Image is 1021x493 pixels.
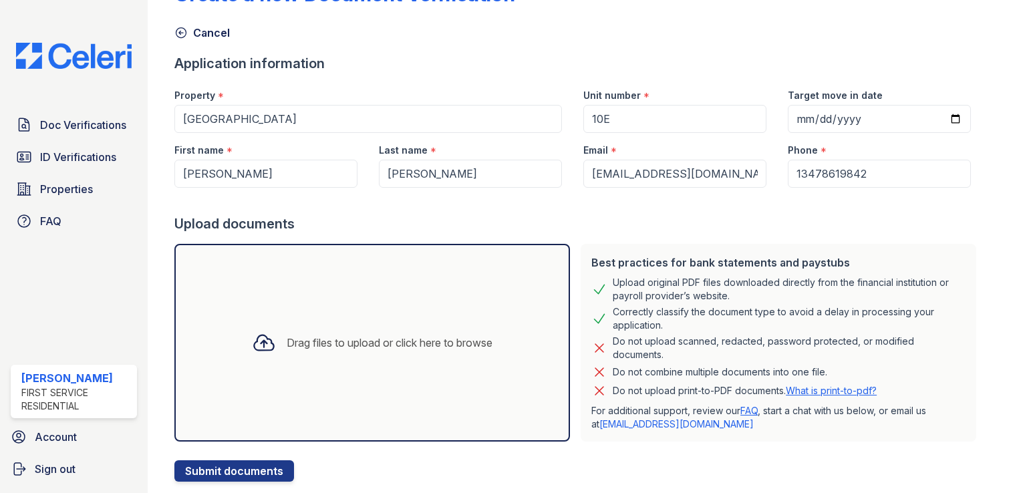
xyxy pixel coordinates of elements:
[613,276,966,303] div: Upload original PDF files downloaded directly from the financial institution or payroll provider’...
[21,370,132,386] div: [PERSON_NAME]
[613,335,966,361] div: Do not upload scanned, redacted, password protected, or modified documents.
[583,89,641,102] label: Unit number
[174,460,294,482] button: Submit documents
[40,117,126,133] span: Doc Verifications
[5,43,142,69] img: CE_Logo_Blue-a8612792a0a2168367f1c8372b55b34899dd931a85d93a1a3d3e32e68fde9ad4.png
[174,89,215,102] label: Property
[174,144,224,157] label: First name
[35,429,77,445] span: Account
[379,144,428,157] label: Last name
[11,112,137,138] a: Doc Verifications
[613,364,827,380] div: Do not combine multiple documents into one file.
[788,144,818,157] label: Phone
[740,405,758,416] a: FAQ
[599,418,754,430] a: [EMAIL_ADDRESS][DOMAIN_NAME]
[5,424,142,450] a: Account
[591,404,966,431] p: For additional support, review our , start a chat with us below, or email us at
[591,255,966,271] div: Best practices for bank statements and paystubs
[613,384,877,397] p: Do not upload print-to-PDF documents.
[174,214,982,233] div: Upload documents
[40,213,61,229] span: FAQ
[11,176,137,202] a: Properties
[11,144,137,170] a: ID Verifications
[40,149,116,165] span: ID Verifications
[287,335,492,351] div: Drag files to upload or click here to browse
[174,54,982,73] div: Application information
[583,144,608,157] label: Email
[613,305,966,332] div: Correctly classify the document type to avoid a delay in processing your application.
[786,385,877,396] a: What is print-to-pdf?
[788,89,883,102] label: Target move in date
[40,181,93,197] span: Properties
[35,461,76,477] span: Sign out
[5,456,142,482] a: Sign out
[21,386,132,413] div: First Service Residential
[174,25,230,41] a: Cancel
[11,208,137,234] a: FAQ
